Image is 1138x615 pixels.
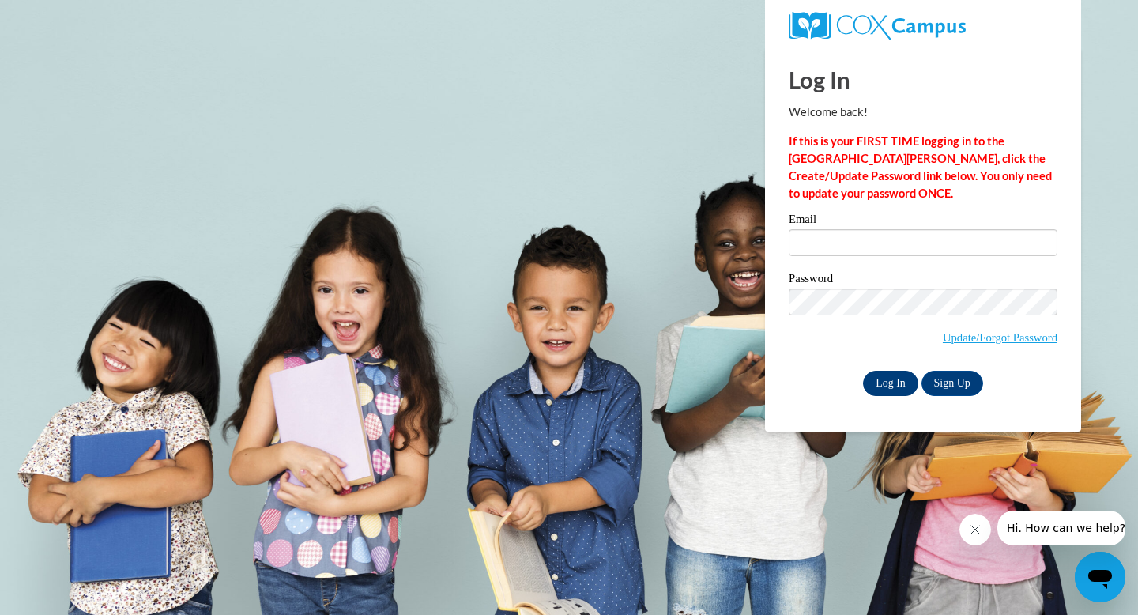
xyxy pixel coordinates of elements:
iframe: Message from company [997,511,1125,545]
input: Log In [863,371,918,396]
label: Password [789,273,1057,289]
p: Welcome back! [789,104,1057,121]
strong: If this is your FIRST TIME logging in to the [GEOGRAPHIC_DATA][PERSON_NAME], click the Create/Upd... [789,134,1052,200]
h1: Log In [789,63,1057,96]
iframe: Close message [959,514,991,545]
a: Update/Forgot Password [943,331,1057,344]
iframe: Button to launch messaging window [1075,552,1125,602]
a: COX Campus [789,12,1057,40]
a: Sign Up [921,371,983,396]
label: Email [789,213,1057,229]
img: COX Campus [789,12,966,40]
